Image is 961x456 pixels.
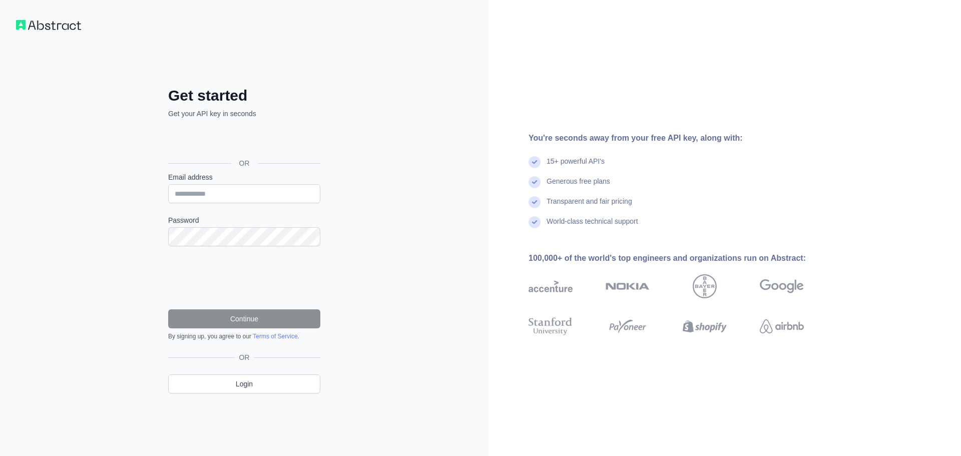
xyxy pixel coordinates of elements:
img: check mark [529,156,541,168]
p: Get your API key in seconds [168,109,320,119]
a: Login [168,374,320,393]
img: payoneer [606,315,650,337]
img: stanford university [529,315,573,337]
div: You're seconds away from your free API key, along with: [529,132,836,144]
div: World-class technical support [547,216,638,236]
h2: Get started [168,87,320,105]
iframe: reCAPTCHA [168,258,320,297]
div: Transparent and fair pricing [547,196,632,216]
img: shopify [683,315,727,337]
img: google [760,274,804,298]
div: 15+ powerful API's [547,156,605,176]
img: airbnb [760,315,804,337]
img: check mark [529,216,541,228]
img: check mark [529,196,541,208]
div: 100,000+ of the world's top engineers and organizations run on Abstract: [529,252,836,264]
img: bayer [693,274,717,298]
iframe: Sign in with Google Button [163,130,323,152]
span: OR [235,352,254,362]
label: Password [168,215,320,225]
img: nokia [606,274,650,298]
button: Continue [168,309,320,328]
label: Email address [168,172,320,182]
a: Terms of Service [253,333,297,340]
div: Generous free plans [547,176,610,196]
img: Workflow [16,20,81,30]
span: OR [231,158,258,168]
img: check mark [529,176,541,188]
div: By signing up, you agree to our . [168,332,320,340]
img: accenture [529,274,573,298]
